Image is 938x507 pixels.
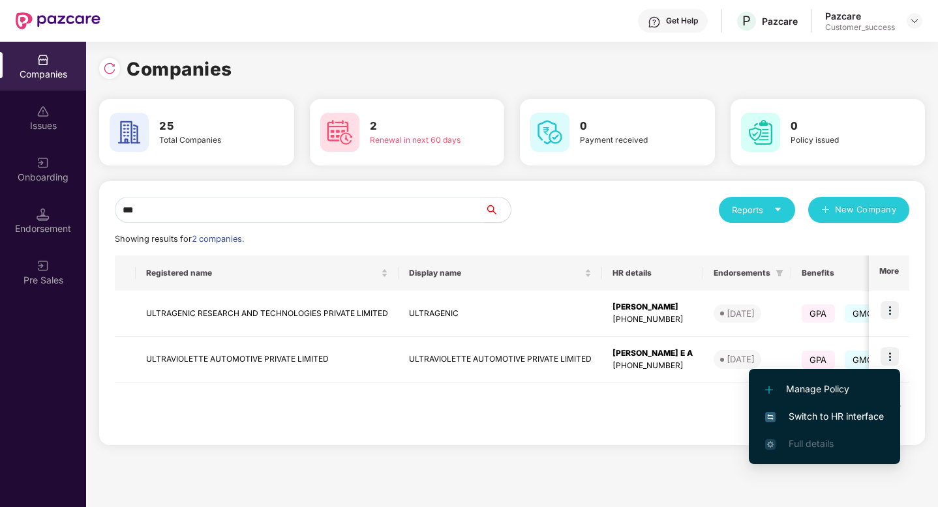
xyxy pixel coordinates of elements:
[802,304,835,323] span: GPA
[320,113,359,152] img: svg+xml;base64,PHN2ZyB4bWxucz0iaHR0cDovL3d3dy53My5vcmcvMjAwMC9zdmciIHdpZHRoPSI2MCIgaGVpZ2h0PSI2MC...
[773,265,786,281] span: filter
[789,438,834,449] span: Full details
[370,134,467,147] div: Renewal in next 60 days
[881,301,899,319] img: icon
[110,113,149,152] img: svg+xml;base64,PHN2ZyB4bWxucz0iaHR0cDovL3d3dy53My5vcmcvMjAwMC9zdmciIHdpZHRoPSI2MCIgaGVpZ2h0PSI2MC...
[37,259,50,272] img: svg+xml;base64,PHN2ZyB3aWR0aD0iMjAiIGhlaWdodD0iMjAiIHZpZXdCb3g9IjAgMCAyMCAyMCIgZmlsbD0ibm9uZSIgeG...
[648,16,661,29] img: svg+xml;base64,PHN2ZyBpZD0iSGVscC0zMngzMiIgeG1sbnM9Imh0dHA6Ly93d3cudzMub3JnLzIwMDAvc3ZnIiB3aWR0aD...
[484,197,511,223] button: search
[732,203,782,216] div: Reports
[580,118,677,135] h3: 0
[845,304,882,323] span: GMC
[409,268,582,278] span: Display name
[821,205,830,216] span: plus
[136,291,399,337] td: ULTRAGENIC RESEARCH AND TECHNOLOGIES PRIVATE LIMITED
[666,16,698,26] div: Get Help
[774,205,782,214] span: caret-down
[136,255,399,291] th: Registered name
[580,134,677,147] div: Payment received
[845,351,882,369] span: GMC
[159,118,256,135] h3: 25
[791,255,908,291] th: Benefits
[791,134,888,147] div: Policy issued
[192,234,244,244] span: 2 companies.
[742,13,751,29] span: P
[613,313,693,326] div: [PHONE_NUMBER]
[399,337,602,383] td: ULTRAVIOLETTE AUTOMOTIVE PRIVATE LIMITED
[136,337,399,383] td: ULTRAVIOLETTE AUTOMOTIVE PRIVATE LIMITED
[37,208,50,221] img: svg+xml;base64,PHN2ZyB3aWR0aD0iMTQuNSIgaGVpZ2h0PSIxNC41IiB2aWV3Qm94PSIwIDAgMTYgMTYiIGZpbGw9Im5vbm...
[37,105,50,118] img: svg+xml;base64,PHN2ZyBpZD0iSXNzdWVzX2Rpc2FibGVkIiB4bWxucz0iaHR0cDovL3d3dy53My5vcmcvMjAwMC9zdmciIH...
[613,360,693,372] div: [PHONE_NUMBER]
[802,351,835,369] span: GPA
[103,62,116,75] img: svg+xml;base64,PHN2ZyBpZD0iUmVsb2FkLTMyeDMyIiB4bWxucz0iaHR0cDovL3d3dy53My5vcmcvMjAwMC9zdmciIHdpZH...
[127,55,232,83] h1: Companies
[835,203,897,216] span: New Company
[765,382,884,396] span: Manage Policy
[159,134,256,147] div: Total Companies
[727,307,755,320] div: [DATE]
[602,255,703,291] th: HR details
[399,291,602,337] td: ULTRAGENIC
[370,118,467,135] h3: 2
[825,10,895,22] div: Pazcare
[613,347,693,360] div: [PERSON_NAME] E A
[776,269,783,277] span: filter
[37,156,50,169] img: svg+xml;base64,PHN2ZyB3aWR0aD0iMjAiIGhlaWdodD0iMjAiIHZpZXdCb3g9IjAgMCAyMCAyMCIgZmlsbD0ibm9uZSIgeG...
[741,113,780,152] img: svg+xml;base64,PHN2ZyB4bWxucz0iaHR0cDovL3d3dy53My5vcmcvMjAwMC9zdmciIHdpZHRoPSI2MCIgaGVpZ2h0PSI2MC...
[146,268,378,278] span: Registered name
[530,113,569,152] img: svg+xml;base64,PHN2ZyB4bWxucz0iaHR0cDovL3d3dy53My5vcmcvMjAwMC9zdmciIHdpZHRoPSI2MCIgaGVpZ2h0PSI2MC...
[869,255,909,291] th: More
[115,234,244,244] span: Showing results for
[484,205,511,215] span: search
[765,412,776,422] img: svg+xml;base64,PHN2ZyB4bWxucz0iaHR0cDovL3d3dy53My5vcmcvMjAwMC9zdmciIHdpZHRoPSIxNiIgaGVpZ2h0PSIxNi...
[765,386,773,394] img: svg+xml;base64,PHN2ZyB4bWxucz0iaHR0cDovL3d3dy53My5vcmcvMjAwMC9zdmciIHdpZHRoPSIxMi4yMDEiIGhlaWdodD...
[909,16,920,26] img: svg+xml;base64,PHN2ZyBpZD0iRHJvcGRvd24tMzJ4MzIiIHhtbG5zPSJodHRwOi8vd3d3LnczLm9yZy8yMDAwL3N2ZyIgd2...
[762,15,798,27] div: Pazcare
[791,118,888,135] h3: 0
[613,301,693,313] div: [PERSON_NAME]
[808,197,909,223] button: plusNew Company
[399,255,602,291] th: Display name
[37,53,50,66] img: svg+xml;base64,PHN2ZyBpZD0iQ29tcGFuaWVzIiB4bWxucz0iaHR0cDovL3d3dy53My5vcmcvMjAwMC9zdmciIHdpZHRoPS...
[16,12,100,29] img: New Pazcare Logo
[727,353,755,366] div: [DATE]
[765,409,884,424] span: Switch to HR interface
[881,347,899,366] img: icon
[825,22,895,33] div: Customer_success
[714,268,770,278] span: Endorsements
[765,439,776,450] img: svg+xml;base64,PHN2ZyB4bWxucz0iaHR0cDovL3d3dy53My5vcmcvMjAwMC9zdmciIHdpZHRoPSIxNi4zNjMiIGhlaWdodD...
